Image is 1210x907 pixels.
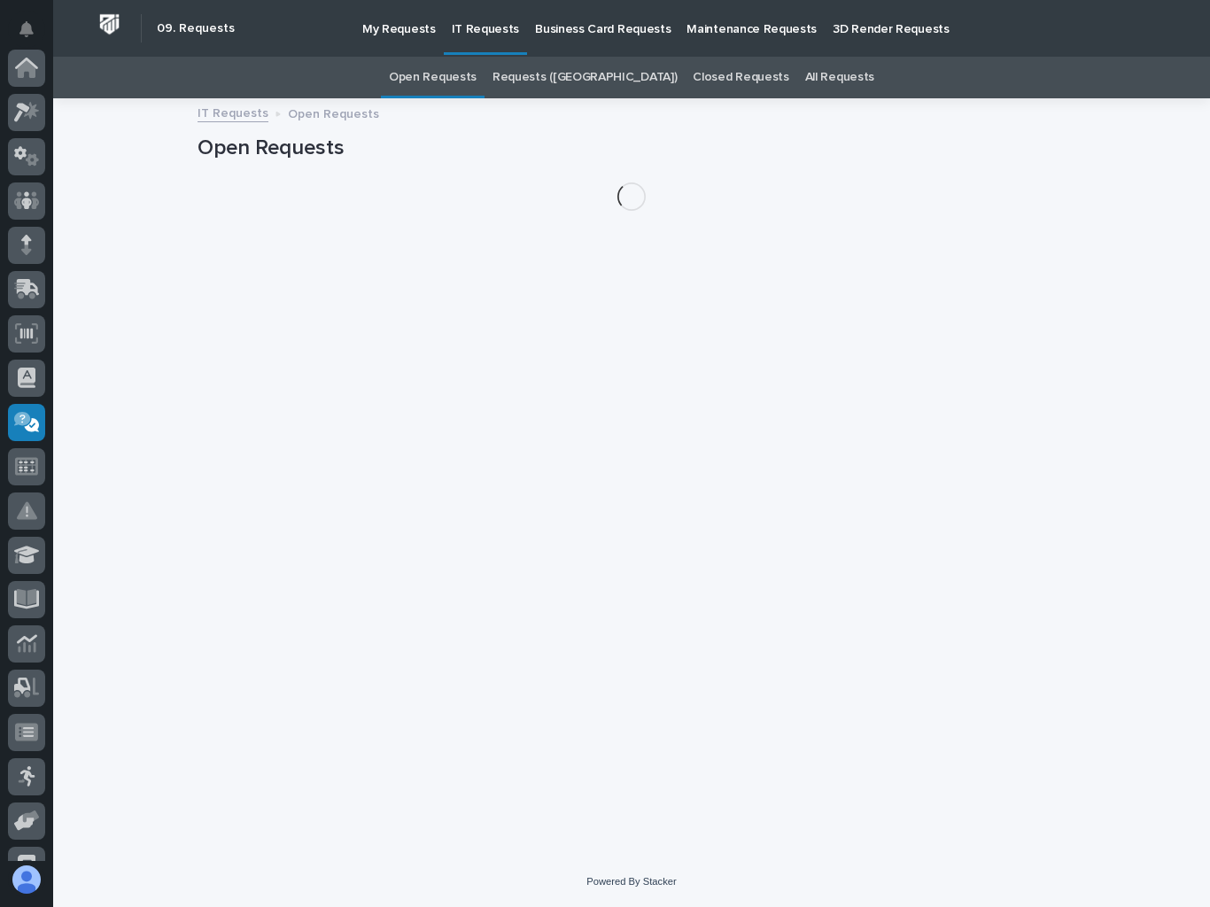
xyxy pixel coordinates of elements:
a: Powered By Stacker [586,876,676,887]
a: Open Requests [389,57,477,98]
a: All Requests [805,57,874,98]
a: Requests ([GEOGRAPHIC_DATA]) [493,57,677,98]
img: Workspace Logo [93,8,126,41]
a: IT Requests [198,102,268,122]
a: Closed Requests [693,57,788,98]
h1: Open Requests [198,136,1066,161]
button: Notifications [8,11,45,48]
button: users-avatar [8,861,45,898]
h2: 09. Requests [157,21,235,36]
div: Notifications [22,21,45,50]
p: Open Requests [288,103,379,122]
